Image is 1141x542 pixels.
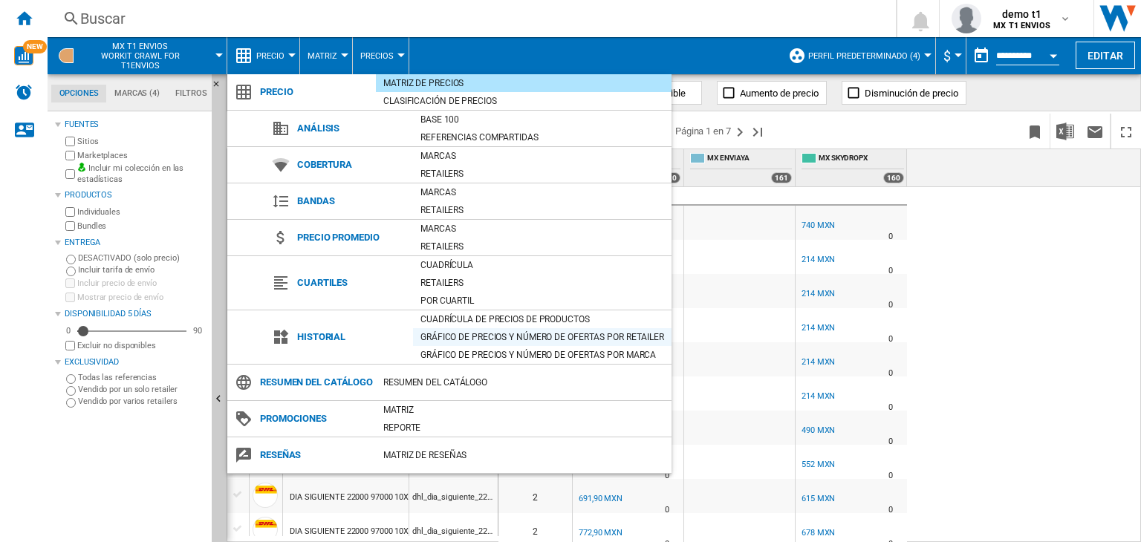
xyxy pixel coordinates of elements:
[290,272,413,293] span: Cuartiles
[253,82,376,102] span: Precio
[413,330,672,345] div: Gráfico de precios y número de ofertas por retailer
[413,239,672,254] div: Retailers
[290,154,413,175] span: Cobertura
[413,112,672,127] div: Base 100
[253,445,376,466] span: Reseñas
[376,76,672,91] div: Matriz de precios
[413,275,672,290] div: Retailers
[413,203,672,218] div: Retailers
[290,191,413,212] span: Bandas
[413,258,672,272] div: Cuadrícula
[413,347,672,362] div: Gráfico de precios y número de ofertas por marca
[376,375,672,390] div: Resumen del catálogo
[413,221,672,236] div: Marcas
[253,372,376,393] span: Resumen del catálogo
[413,185,672,200] div: Marcas
[290,327,413,347] span: Historial
[413,312,672,327] div: Cuadrícula de precios de productos
[376,420,672,435] div: Reporte
[376,94,672,108] div: Clasificación de precios
[290,227,413,248] span: Precio promedio
[413,148,672,163] div: Marcas
[376,448,672,463] div: Matriz de RESEÑAS
[413,130,672,145] div: Referencias compartidas
[376,402,672,417] div: Matriz
[413,166,672,181] div: Retailers
[253,408,376,429] span: Promociones
[290,118,413,139] span: Análisis
[413,293,672,308] div: Por cuartil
